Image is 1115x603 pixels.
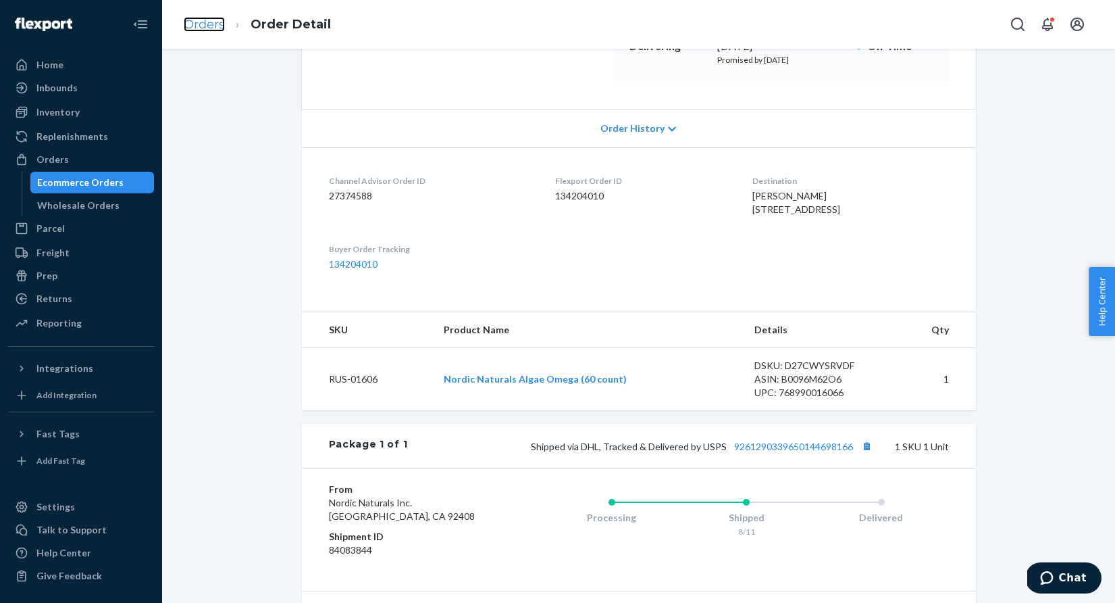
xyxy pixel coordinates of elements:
div: Ecommerce Orders [37,176,124,189]
div: Inbounds [36,81,78,95]
iframe: Opens a widget where you can chat to one of our agents [1027,562,1101,596]
button: Talk to Support [8,519,154,541]
a: Parcel [8,218,154,239]
button: Copy tracking number [858,437,876,455]
dt: Channel Advisor Order ID [329,175,534,187]
a: Prep [8,265,154,287]
span: [PERSON_NAME] [STREET_ADDRESS] [752,190,840,215]
dt: Buyer Order Tracking [329,243,534,255]
td: 1 [891,348,975,411]
a: Returns [8,288,154,310]
a: Orders [8,149,154,170]
div: Returns [36,292,72,306]
ol: breadcrumbs [173,5,342,45]
dt: Destination [752,175,949,187]
span: Shipped via DHL, Tracked & Delivered by USPS [531,441,876,452]
div: Package 1 of 1 [329,437,408,455]
button: Open Search Box [1004,11,1031,38]
div: Fast Tags [36,427,80,441]
a: Home [8,54,154,76]
a: Orders [184,17,225,32]
button: Open account menu [1064,11,1091,38]
div: Add Integration [36,389,97,401]
a: Ecommerce Orders [30,172,155,193]
span: Order History [600,122,665,135]
div: Shipped [679,511,814,525]
th: Qty [891,312,975,348]
div: UPC: 768990016066 [754,386,881,400]
a: Wholesale Orders [30,195,155,216]
a: Replenishments [8,126,154,147]
div: Home [36,58,63,72]
div: Add Fast Tag [36,455,85,466]
div: ASIN: B0096M62O6 [754,372,881,386]
div: Processing [544,511,679,525]
dd: 27374588 [329,189,534,203]
button: Give Feedback [8,565,154,587]
dd: 84083844 [329,544,490,557]
button: Help Center [1089,267,1115,336]
a: Inbounds [8,77,154,99]
div: Inventory [36,105,80,119]
div: Reporting [36,316,82,330]
a: 134204010 [329,258,378,270]
div: Integrations [36,362,93,375]
div: Wholesale Orders [37,199,120,212]
div: 1 SKU 1 Unit [407,437,948,455]
div: Delivered [814,511,949,525]
button: Open notifications [1034,11,1061,38]
a: 9261290339650144698166 [734,441,853,452]
a: Nordic Naturals Algae Omega (60 count) [444,373,627,385]
dd: 134204010 [555,189,731,203]
button: Fast Tags [8,423,154,445]
div: 8/11 [679,526,814,537]
a: Inventory [8,101,154,123]
div: DSKU: D27CWYSRVDF [754,359,881,372]
dt: Shipment ID [329,530,490,544]
a: Order Detail [251,17,331,32]
a: Add Integration [8,385,154,406]
div: Help Center [36,546,91,560]
div: Give Feedback [36,569,102,583]
a: Freight [8,242,154,264]
div: Prep [36,269,57,283]
div: Settings [36,500,75,514]
div: Talk to Support [36,523,107,537]
div: Freight [36,246,70,260]
img: Flexport logo [15,18,72,31]
th: Details [744,312,892,348]
span: Nordic Naturals Inc. [GEOGRAPHIC_DATA], CA 92408 [329,497,475,522]
dt: Flexport Order ID [555,175,731,187]
div: Replenishments [36,130,108,143]
a: Help Center [8,542,154,564]
a: Settings [8,496,154,518]
th: Product Name [433,312,744,348]
button: Close Navigation [127,11,154,38]
td: RUS-01606 [302,348,433,411]
a: Add Fast Tag [8,450,154,472]
th: SKU [302,312,433,348]
div: Orders [36,153,69,166]
a: Reporting [8,312,154,334]
div: Parcel [36,222,65,235]
p: Promised by [DATE] [717,54,845,66]
dt: From [329,483,490,496]
button: Integrations [8,358,154,379]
